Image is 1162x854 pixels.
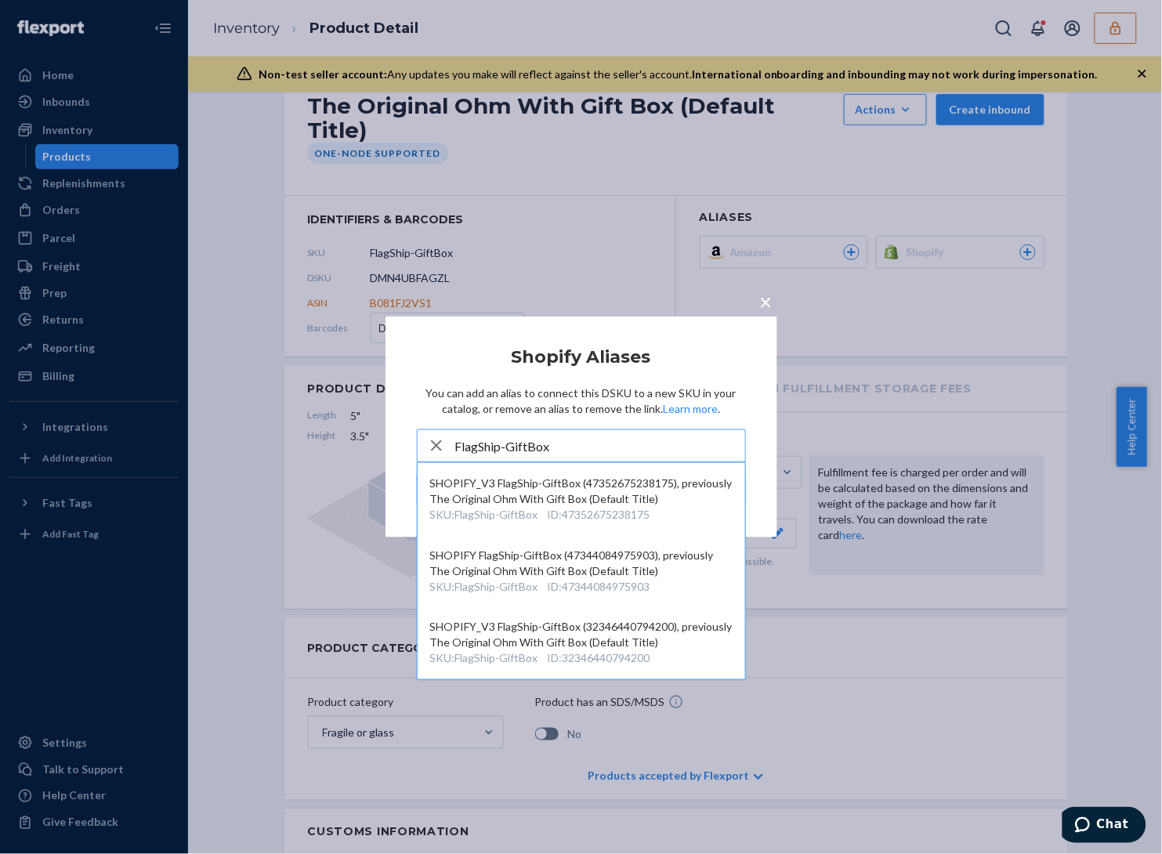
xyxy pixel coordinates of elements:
[430,548,733,579] div: SHOPIFY FlagShip-GiftBox (47344084975903), previously The Original Ohm With Gift Box (Default Title)
[455,430,745,461] input: Search and add products
[548,579,650,595] div: ID : 47344084975903
[663,402,718,415] a: Learn more
[430,620,733,651] div: SHOPIFY_V3 FlagShip-GiftBox (32346440794200), previously The Original Ohm With Gift Box (Default ...
[418,463,745,535] button: SHOPIFY_V3 FlagShip-GiftBox (47352675238175), previously The Original Ohm With Gift Box (Default ...
[430,579,538,595] div: SKU : FlagShip-GiftBox
[430,651,538,667] div: SKU : FlagShip-GiftBox
[1062,807,1146,846] iframe: Opens a widget where you can chat to one of our agents
[417,385,746,417] p: You can add an alias to connect this DSKU to a new SKU in your catalog, or remove an alias to rem...
[430,476,733,507] div: SHOPIFY_V3 FlagShip-GiftBox (47352675238175), previously The Original Ohm With Gift Box (Default ...
[417,348,746,367] h2: Shopify Aliases
[548,651,650,667] div: ID : 32346440794200
[430,507,538,523] div: SKU : FlagShip-GiftBox
[418,607,745,679] button: SHOPIFY_V3 FlagShip-GiftBox (32346440794200), previously The Original Ohm With Gift Box (Default ...
[548,507,650,523] div: ID : 47352675238175
[760,288,773,315] span: ×
[418,535,745,607] button: SHOPIFY FlagShip-GiftBox (47344084975903), previously The Original Ohm With Gift Box (Default Tit...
